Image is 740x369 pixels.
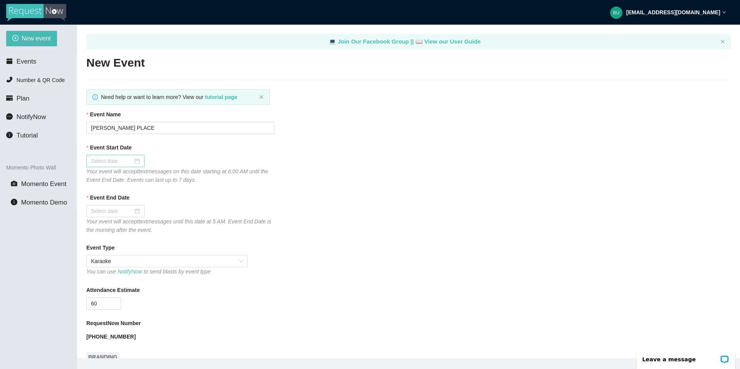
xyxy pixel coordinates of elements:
span: info-circle [6,132,13,138]
span: credit-card [6,95,13,101]
button: close [259,95,264,100]
b: RequestNow Number [86,319,141,327]
b: Attendance Estimate [86,286,140,294]
span: info-circle [92,94,98,100]
button: close [720,39,725,44]
a: laptop Join Our Facebook Group || [329,38,415,45]
span: camera [11,180,17,187]
b: Event Start Date [90,143,131,152]
span: info-circle [11,199,17,205]
h2: New Event [86,55,731,71]
i: Your event will accept text messages until this date at 5 AM. Event End Date is the morning after... [86,218,271,233]
iframe: LiveChat chat widget [632,345,740,369]
span: laptop [415,38,423,45]
span: Tutorial [17,132,38,139]
a: laptop View our User Guide [415,38,481,45]
span: Plan [17,95,30,102]
span: Need help or want to learn more? View our [101,94,237,100]
b: [PHONE_NUMBER] [86,334,136,340]
span: Momento Demo [21,199,67,206]
input: Select date [91,157,133,165]
div: You can use to send blasts by event type [86,267,247,276]
button: plus-circleNew event [6,31,57,46]
b: Event Type [86,243,115,252]
span: NotifyNow [17,113,46,121]
span: BRANDING [86,352,119,362]
span: message [6,113,13,120]
a: tutorial page [205,94,237,100]
span: close [259,95,264,99]
i: Your event will accept text messages on this date starting at 6:00 AM until the Event End Date. E... [86,168,268,183]
input: Select date [91,207,133,215]
span: Karaoke [91,255,243,267]
span: New event [22,34,51,43]
input: Janet's and Mark's Wedding [86,122,274,134]
a: NotifyNow [118,268,142,275]
b: Event Name [90,110,121,119]
img: 07662e4d09af7917c33746ef8cd57b33 [610,7,622,19]
span: Number & QR Code [17,77,65,83]
span: Momento Event [21,180,67,188]
span: phone [6,76,13,83]
b: Event End Date [90,193,129,202]
span: calendar [6,58,13,64]
span: Events [17,58,36,65]
span: laptop [329,38,336,45]
img: RequestNow [6,4,66,22]
strong: [EMAIL_ADDRESS][DOMAIN_NAME] [626,9,720,15]
span: down [722,10,726,14]
span: plus-circle [12,35,18,42]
